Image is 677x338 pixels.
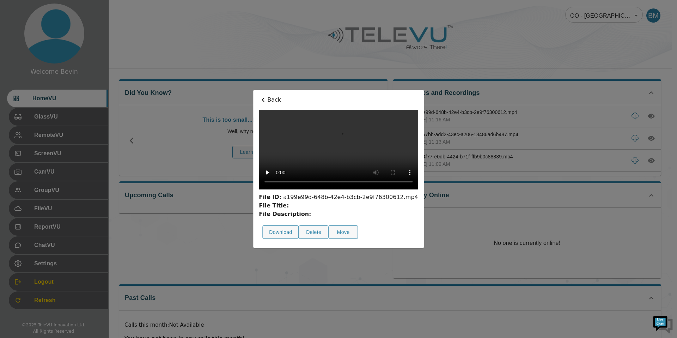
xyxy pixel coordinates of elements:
div: Chat with us now [37,37,118,46]
div: Minimize live chat window [116,4,133,20]
span: We're online! [41,89,97,160]
textarea: Type your message and hit 'Enter' [4,193,134,217]
button: Download [262,225,299,239]
button: Move [329,225,358,239]
p: Back [259,96,418,104]
img: Chat Widget [652,313,673,334]
strong: File Description: [259,211,311,217]
strong: File ID: [259,194,281,200]
img: d_736959983_company_1615157101543_736959983 [12,33,30,50]
button: Delete [299,225,329,239]
strong: File Title: [259,202,289,209]
div: a199e99d-648b-42e4-b3cb-2e9f76300612.mp4 [259,193,418,201]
